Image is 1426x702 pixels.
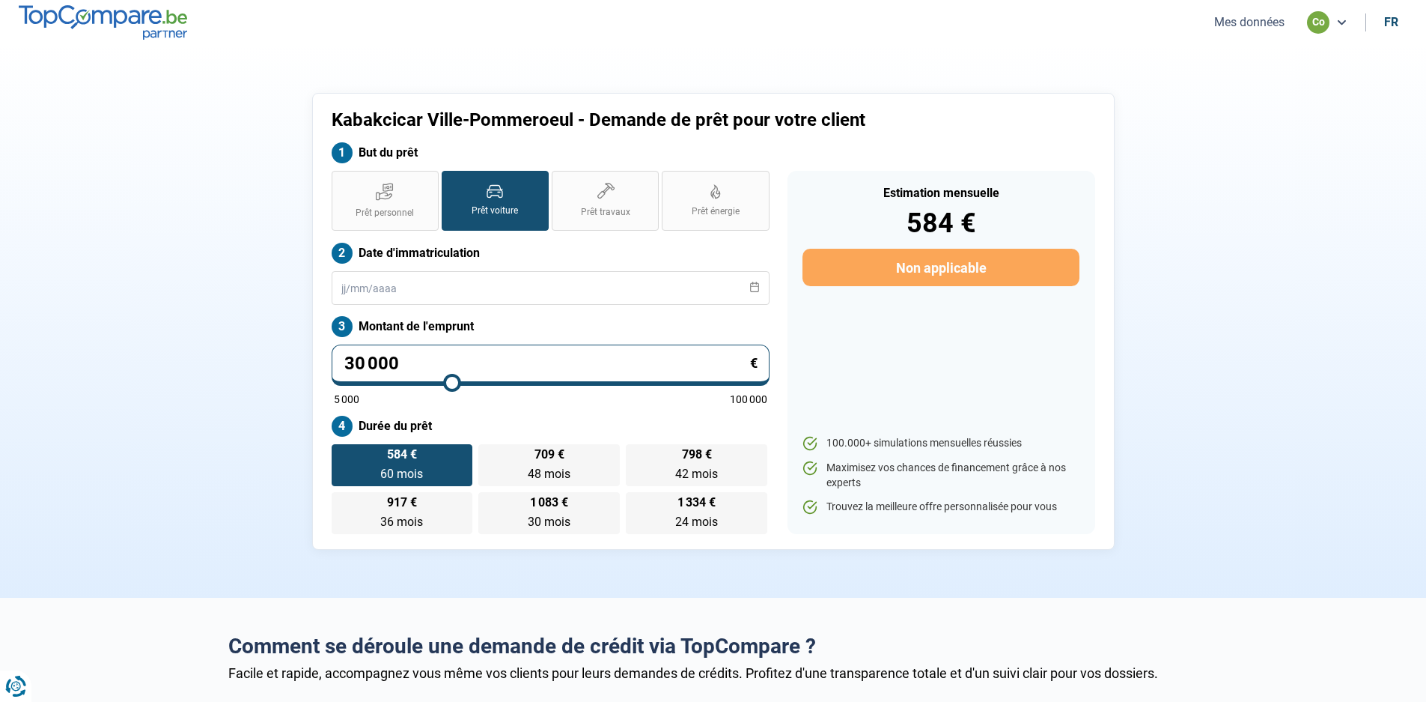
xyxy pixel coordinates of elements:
[530,497,568,509] span: 1 083 €
[675,515,718,529] span: 24 mois
[228,665,1198,681] div: Facile et rapide, accompagnez vous même vos clients pour leurs demandes de crédits. Profitez d'un...
[534,449,564,461] span: 709 €
[332,142,770,163] label: But du prêt
[380,467,423,481] span: 60 mois
[332,416,770,437] label: Durée du prêt
[802,187,1079,199] div: Estimation mensuelle
[332,243,770,264] label: Date d'immatriculation
[1307,11,1329,34] div: co
[730,394,767,405] span: 100 000
[332,109,900,131] h1: Kabakcicar Ville-Pommeroeul - Demande de prêt pour votre client
[387,449,417,461] span: 584 €
[581,206,630,219] span: Prêt travaux
[802,436,1079,451] li: 100.000+ simulations mensuelles réussies
[1384,15,1398,29] div: fr
[802,210,1079,237] div: 584 €
[387,497,417,509] span: 917 €
[332,271,770,305] input: jj/mm/aaaa
[528,467,570,481] span: 48 mois
[675,467,718,481] span: 42 mois
[19,5,187,39] img: TopCompare.be
[802,500,1079,515] li: Trouvez la meilleure offre personnalisée pour vous
[1210,14,1289,30] button: Mes données
[750,357,758,370] span: €
[332,316,770,337] label: Montant de l'emprunt
[802,461,1079,490] li: Maximisez vos chances de financement grâce à nos experts
[682,449,712,461] span: 798 €
[228,634,1198,659] h2: Comment se déroule une demande de crédit via TopCompare ?
[692,205,740,218] span: Prêt énergie
[380,515,423,529] span: 36 mois
[356,207,414,220] span: Prêt personnel
[802,249,1079,286] button: Non applicable
[677,497,716,509] span: 1 334 €
[334,394,359,405] span: 5 000
[472,205,518,217] span: Prêt voiture
[528,515,570,529] span: 30 mois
